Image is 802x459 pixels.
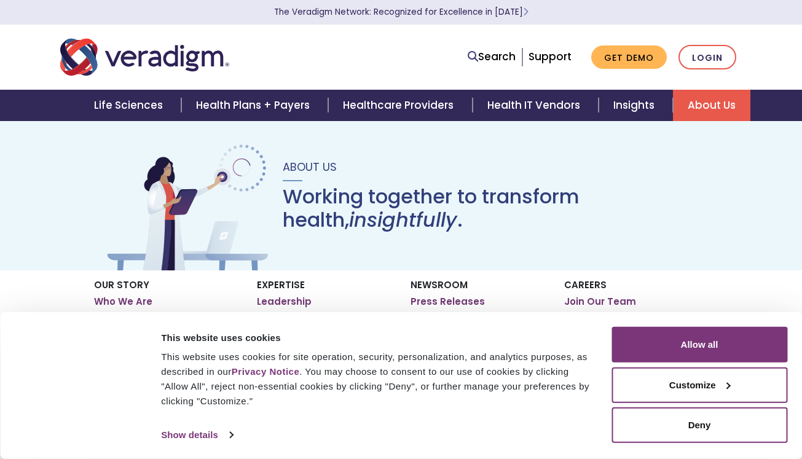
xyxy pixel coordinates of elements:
span: Learn More [523,6,529,18]
a: Health Plans + Payers [181,90,328,121]
span: About Us [283,159,337,175]
h1: Working together to transform health, . [283,185,698,232]
img: Veradigm logo [60,37,229,77]
a: Insights [599,90,673,121]
a: Life Sciences [79,90,181,121]
a: Healthcare Providers [328,90,472,121]
div: This website uses cookies [161,330,597,345]
button: Allow all [611,327,787,363]
a: Who We Are [94,296,152,308]
a: About Us [673,90,750,121]
a: Get Demo [591,45,667,69]
a: Privacy Notice [232,366,299,377]
a: Login [678,45,736,70]
a: Health IT Vendors [473,90,599,121]
a: Show details [161,426,232,444]
div: This website uses cookies for site operation, security, personalization, and analytics purposes, ... [161,350,597,409]
button: Customize [611,367,787,402]
a: Press Releases [411,296,485,308]
a: The Veradigm Network: Recognized for Excellence in [DATE]Learn More [274,6,529,18]
button: Deny [611,407,787,443]
a: Search [468,49,516,65]
a: Leadership [257,296,312,308]
a: Join Our Team [564,296,636,308]
a: Support [529,49,572,64]
em: insightfully [349,206,457,233]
